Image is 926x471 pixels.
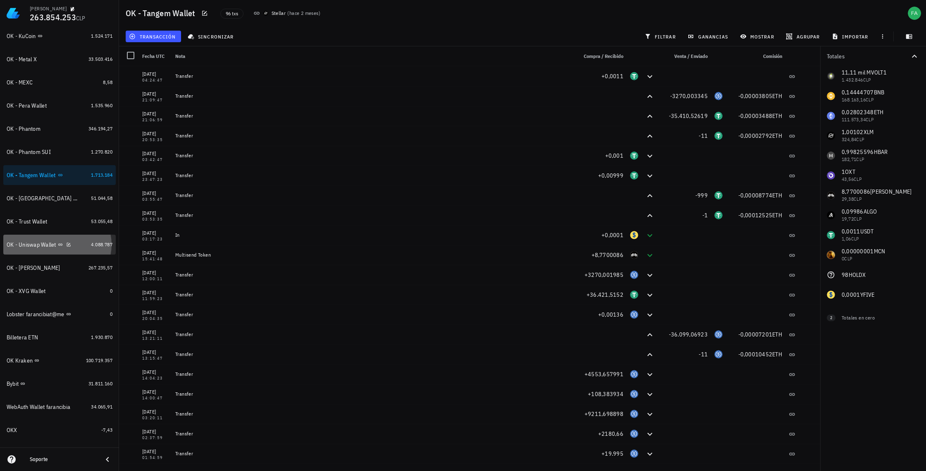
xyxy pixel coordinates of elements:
div: [DATE] [142,149,169,158]
span: ganancias [689,33,728,40]
span: -0,00003805 [738,92,773,100]
div: [DATE] [142,249,169,257]
span: sincronizar [189,33,234,40]
span: 4.088.787 [91,241,112,248]
span: 0 [110,311,112,317]
div: OK - Metal X [7,56,37,63]
div: Transfer [175,172,570,179]
a: Billetera ETN 1.930.870 [3,327,116,347]
div: 03:55:47 [142,197,169,202]
span: filtrar [646,33,676,40]
div: [DATE] [142,130,169,138]
div: USDC-icon [630,390,638,398]
div: [DATE] [142,90,169,98]
div: 14:04:23 [142,376,169,380]
span: 1.930.870 [91,334,112,340]
a: WebAuth Wallet farancibia 34.065,91 [3,397,116,417]
div: Transfer [175,73,570,79]
a: OK - Pera Wallet 1.535.960 [3,96,116,115]
div: [DATE] [142,70,169,78]
button: importar [828,31,873,42]
div: YFIVE-icon [630,231,638,239]
span: +2180,66 [598,430,623,437]
div: Compra / Recibido [574,46,627,66]
div: USDT-icon [714,211,723,219]
div: [DATE] [142,189,169,197]
div: [PERSON_NAME] [30,5,67,12]
div: 21:09:47 [142,98,169,102]
span: ETH [772,132,782,139]
span: 33.503.416 [88,56,112,62]
div: [DATE] [142,169,169,178]
div: Transfer [175,311,570,318]
span: -0,00012525 [738,211,773,219]
span: -3270,003345 [670,92,708,100]
div: USDC-icon [714,350,723,358]
div: USDT-icon [630,291,638,299]
span: ETH [772,331,782,338]
span: agrupar [788,33,820,40]
a: OK - Phantom SUI 1.270.820 [3,142,116,162]
div: OK Kraken [7,357,33,364]
div: 04:24:47 [142,78,169,82]
span: -7,43 [101,427,112,433]
span: 96 txs [226,9,238,18]
span: hace 2 meses [289,10,319,16]
span: +0,00136 [598,311,623,318]
span: +19.995 [601,450,623,457]
div: 15:41:48 [142,257,169,261]
a: OK - [PERSON_NAME] 267.235,57 [3,258,116,278]
div: 13:21:11 [142,336,169,341]
div: OK - XVG Wallet [7,288,46,295]
div: 03:17:23 [142,237,169,241]
span: 0 [110,288,112,294]
div: WebAuth Wallet farancibia [7,404,70,411]
span: ETH [772,192,782,199]
div: 02:37:59 [142,436,169,440]
span: 1.535.960 [91,102,112,108]
span: CLP [76,14,86,22]
div: OK - KuCoin [7,33,36,40]
div: 01:54:59 [142,456,169,460]
div: USDC-icon [630,370,638,378]
div: [DATE] [142,348,169,356]
span: Comisión [763,53,782,59]
div: OK - Phantom [7,125,41,132]
a: OK - Uniswap Wallet 4.088.787 [3,235,116,255]
div: 03:42:47 [142,158,169,162]
div: Transfer [175,212,570,219]
div: [DATE] [142,368,169,376]
button: agrupar [783,31,825,42]
span: +4553,657991 [585,370,623,378]
div: [DATE] [142,288,169,297]
button: Totales [820,46,926,66]
div: Transfer [175,132,570,139]
span: -999 [695,192,708,199]
div: Transfer [175,93,570,99]
a: OK - Trust Wallet 53.055,48 [3,211,116,231]
div: Multisend Token [175,252,570,258]
button: transacción [126,31,181,42]
div: USDC-icon [714,92,723,100]
div: Soporte [30,456,96,463]
div: Transfer [175,351,570,358]
div: [DATE] [142,308,169,317]
div: [DATE] [142,388,169,396]
div: Transfer [175,371,570,377]
div: [DATE] [142,269,169,277]
span: ETH [772,211,782,219]
span: +8,7700086 [592,251,624,259]
div: Transfer [175,411,570,417]
a: OKX -7,43 [3,420,116,440]
span: -11 [699,132,708,139]
div: Nota [172,46,574,66]
div: [DATE] [142,328,169,336]
div: [DATE] [142,408,169,416]
div: In [175,232,570,238]
img: xlm.svg [263,11,268,16]
a: OK - Tangem Wallet 1.713.184 [3,165,116,185]
div: Transfer [175,291,570,298]
span: +36.421,5152 [587,291,623,298]
div: Transfer [175,152,570,159]
div: Transfer [175,450,570,457]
